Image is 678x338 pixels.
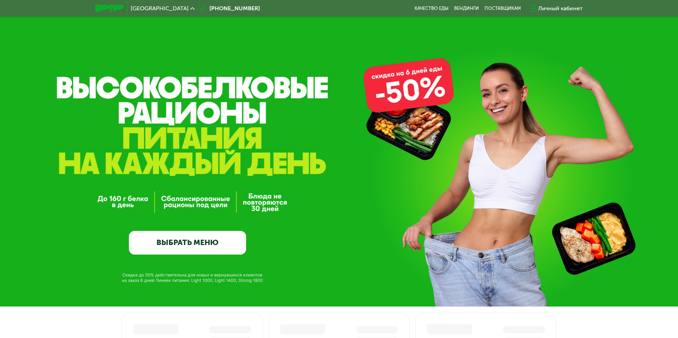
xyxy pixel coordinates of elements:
[415,6,448,11] a: Качество еды
[538,4,583,13] div: Личный кабинет
[198,4,260,13] a: [PHONE_NUMBER]
[131,6,189,11] span: [GEOGRAPHIC_DATA]
[484,6,521,11] div: поставщикам
[129,231,246,255] a: ВЫБРАТЬ МЕНЮ
[454,6,479,11] a: Вендинги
